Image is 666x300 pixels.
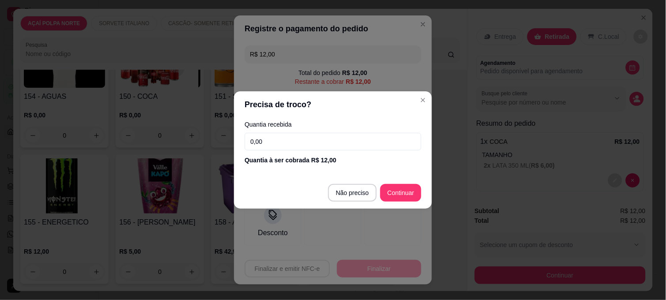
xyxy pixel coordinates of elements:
header: Precisa de troco? [234,91,432,118]
div: Quantia à ser cobrada R$ 12,00 [245,156,421,165]
label: Quantia recebida [245,121,421,127]
button: Não preciso [328,184,377,202]
button: Close [416,93,430,107]
button: Continuar [380,184,421,202]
